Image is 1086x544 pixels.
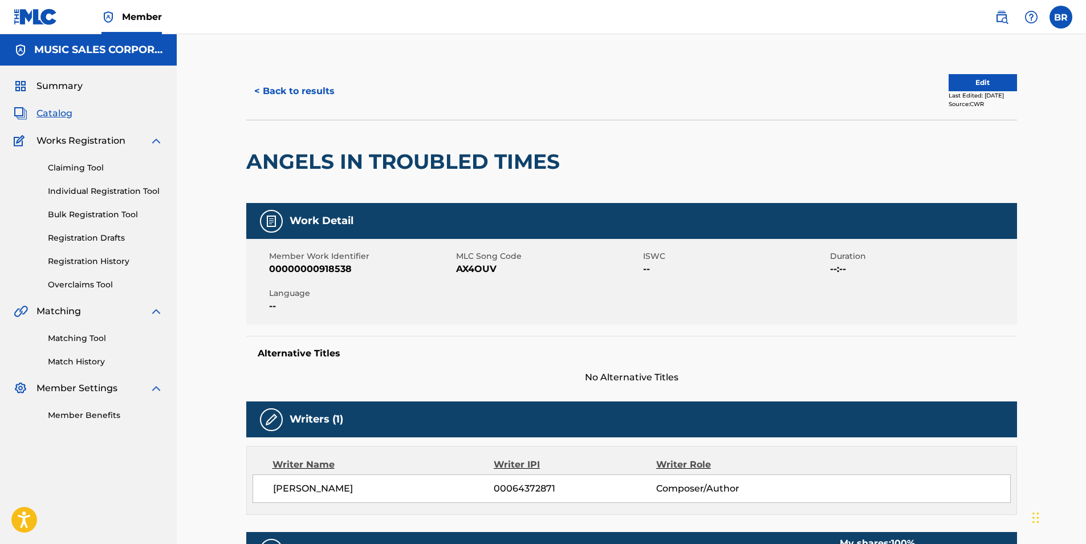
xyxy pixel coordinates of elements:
[269,250,453,262] span: Member Work Identifier
[269,262,453,276] span: 00000000918538
[48,209,163,221] a: Bulk Registration Tool
[48,232,163,244] a: Registration Drafts
[48,185,163,197] a: Individual Registration Tool
[149,381,163,395] img: expand
[269,299,453,313] span: --
[149,305,163,318] img: expand
[990,6,1013,29] a: Public Search
[265,214,278,228] img: Work Detail
[258,348,1006,359] h5: Alternative Titles
[269,287,453,299] span: Language
[48,409,163,421] a: Member Benefits
[14,79,27,93] img: Summary
[34,43,163,56] h5: MUSIC SALES CORPORATION
[949,91,1017,100] div: Last Edited: [DATE]
[14,79,83,93] a: SummarySummary
[456,262,640,276] span: AX4OUV
[1024,10,1038,24] img: help
[14,381,27,395] img: Member Settings
[656,482,804,496] span: Composer/Author
[14,305,28,318] img: Matching
[48,332,163,344] a: Matching Tool
[14,43,27,57] img: Accounts
[643,262,827,276] span: --
[246,77,343,105] button: < Back to results
[290,413,343,426] h5: Writers (1)
[273,482,494,496] span: [PERSON_NAME]
[995,10,1008,24] img: search
[1054,362,1086,453] iframe: Resource Center
[149,134,163,148] img: expand
[265,413,278,427] img: Writers
[643,250,827,262] span: ISWC
[246,371,1017,384] span: No Alternative Titles
[48,279,163,291] a: Overclaims Tool
[36,381,117,395] span: Member Settings
[1032,501,1039,535] div: Drag
[48,356,163,368] a: Match History
[272,458,494,472] div: Writer Name
[48,162,163,174] a: Claiming Tool
[36,305,81,318] span: Matching
[656,458,804,472] div: Writer Role
[290,214,353,228] h5: Work Detail
[14,134,29,148] img: Works Registration
[830,250,1014,262] span: Duration
[494,482,656,496] span: 00064372871
[830,262,1014,276] span: --:--
[494,458,656,472] div: Writer IPI
[456,250,640,262] span: MLC Song Code
[14,107,27,120] img: Catalog
[36,79,83,93] span: Summary
[1020,6,1043,29] div: Help
[36,107,72,120] span: Catalog
[1050,6,1072,29] div: User Menu
[101,10,115,24] img: Top Rightsholder
[14,9,58,25] img: MLC Logo
[48,255,163,267] a: Registration History
[949,74,1017,91] button: Edit
[14,107,72,120] a: CatalogCatalog
[949,100,1017,108] div: Source: CWR
[1029,489,1086,544] iframe: Chat Widget
[122,10,162,23] span: Member
[246,149,566,174] h2: ANGELS IN TROUBLED TIMES
[36,134,125,148] span: Works Registration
